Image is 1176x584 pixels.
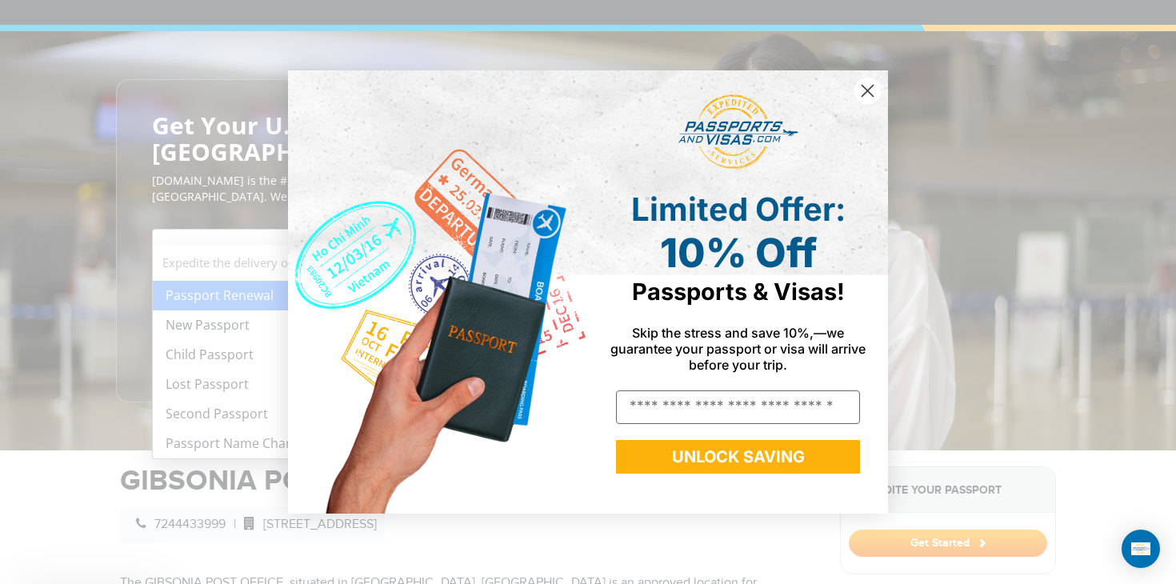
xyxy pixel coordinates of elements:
[631,190,846,229] span: Limited Offer:
[660,229,817,277] span: 10% Off
[288,70,588,513] img: de9cda0d-0715-46ca-9a25-073762a91ba7.png
[854,77,882,105] button: Close dialog
[616,440,860,474] button: UNLOCK SAVING
[1122,530,1160,568] div: Open Intercom Messenger
[610,325,866,373] span: Skip the stress and save 10%,—we guarantee your passport or visa will arrive before your trip.
[632,278,845,306] span: Passports & Visas!
[678,94,798,170] img: passports and visas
